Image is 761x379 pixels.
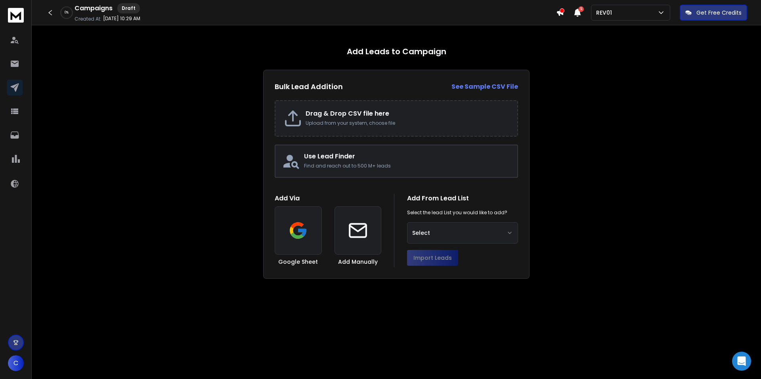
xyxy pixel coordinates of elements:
[306,120,509,126] p: Upload from your system, choose file
[407,194,518,203] h1: Add From Lead List
[306,109,509,118] h2: Drag & Drop CSV file here
[8,8,24,23] img: logo
[103,15,140,22] p: [DATE] 10:29 AM
[275,194,381,203] h1: Add Via
[75,16,101,22] p: Created At:
[451,82,518,91] a: See Sample CSV File
[304,163,511,169] p: Find and reach out to 500 M+ leads
[347,46,446,57] h1: Add Leads to Campaign
[75,4,113,13] h1: Campaigns
[338,258,378,266] h3: Add Manually
[696,9,742,17] p: Get Free Credits
[278,258,318,266] h3: Google Sheet
[65,10,69,15] p: 0 %
[8,355,24,371] button: C
[117,3,140,13] div: Draft
[275,81,343,92] h2: Bulk Lead Addition
[412,229,430,237] span: Select
[596,9,615,17] p: REV01
[407,209,507,216] p: Select the lead List you would like to add?
[578,6,584,12] span: 5
[451,82,518,91] strong: See Sample CSV File
[680,5,747,21] button: Get Free Credits
[732,352,751,371] div: Open Intercom Messenger
[304,152,511,161] h2: Use Lead Finder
